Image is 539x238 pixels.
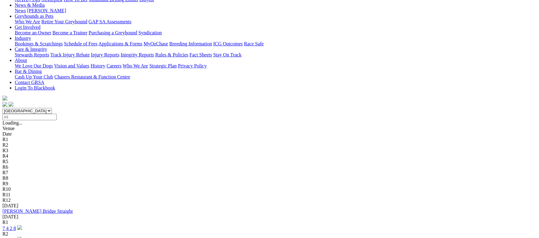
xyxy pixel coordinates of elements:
[15,13,53,19] a: Greyhounds as Pets
[15,30,537,36] div: Get Involved
[2,159,537,164] div: R5
[2,170,537,175] div: R7
[2,148,537,153] div: R3
[121,52,154,57] a: Integrity Reports
[64,41,97,46] a: Schedule of Fees
[15,85,55,90] a: Login To Blackbook
[15,69,42,74] a: Bar & Dining
[91,52,119,57] a: Injury Reports
[15,58,27,63] a: About
[15,80,44,85] a: Contact GRSA
[27,8,66,13] a: [PERSON_NAME]
[213,52,241,57] a: Stay On Track
[15,63,537,69] div: About
[9,102,13,107] img: twitter.svg
[54,74,130,79] a: Chasers Restaurant & Function Centre
[89,19,132,24] a: GAP SA Assessments
[2,120,22,125] span: Loading...
[90,63,105,68] a: History
[2,192,537,198] div: R11
[2,226,16,231] a: 7 4 2 8
[155,52,188,57] a: Rules & Policies
[123,63,148,68] a: Who We Are
[2,102,7,107] img: facebook.svg
[2,209,73,214] a: [PERSON_NAME] Bridge Straight
[15,2,45,8] a: News & Media
[15,36,31,41] a: Industry
[138,30,162,35] a: Syndication
[89,30,137,35] a: Purchasing a Greyhound
[190,52,212,57] a: Fact Sheets
[2,142,537,148] div: R2
[15,25,40,30] a: Get Involved
[15,63,53,68] a: We Love Our Dogs
[15,52,49,57] a: Stewards Reports
[2,114,57,120] input: Select date
[98,41,142,46] a: Applications & Forms
[2,231,537,237] div: R2
[144,41,168,46] a: MyOzChase
[41,19,87,24] a: Retire Your Greyhound
[2,137,537,142] div: R1
[2,186,537,192] div: R10
[50,52,90,57] a: Track Injury Rebate
[2,131,537,137] div: Date
[15,41,537,47] div: Industry
[2,181,537,186] div: R9
[2,214,537,220] div: [DATE]
[15,74,53,79] a: Cash Up Your Club
[178,63,207,68] a: Privacy Policy
[52,30,87,35] a: Become a Trainer
[2,198,537,203] div: R12
[149,63,177,68] a: Strategic Plan
[169,41,212,46] a: Breeding Information
[15,8,26,13] a: News
[2,220,537,225] div: R1
[15,30,51,35] a: Become an Owner
[15,19,40,24] a: Who We Are
[2,203,537,209] div: [DATE]
[2,126,537,131] div: Venue
[54,63,89,68] a: Vision and Values
[15,8,537,13] div: News & Media
[213,41,243,46] a: ICG Outcomes
[15,47,47,52] a: Care & Integrity
[244,41,264,46] a: Race Safe
[2,96,7,101] img: logo-grsa-white.png
[15,74,537,80] div: Bar & Dining
[17,225,22,230] img: play-circle.svg
[2,153,537,159] div: R4
[2,164,537,170] div: R6
[15,52,537,58] div: Care & Integrity
[106,63,121,68] a: Careers
[15,41,63,46] a: Bookings & Scratchings
[15,19,537,25] div: Greyhounds as Pets
[2,175,537,181] div: R8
